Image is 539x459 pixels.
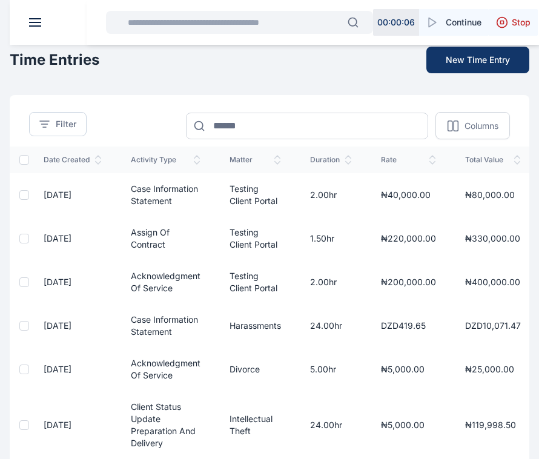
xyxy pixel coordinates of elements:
span: ₦5,000.00 [381,420,425,430]
button: Stop [489,9,538,36]
h2: Time Entries [10,50,99,70]
button: New Time Entry [426,47,529,73]
span: ₦119,998.50 [465,420,516,430]
button: Filter [29,112,87,136]
td: [DATE] [29,348,116,391]
td: Testing client portal [215,217,296,260]
td: Divorce [215,348,296,391]
span: Date Created [44,155,102,165]
span: ₦400,000.00 [465,277,520,287]
p: 00 : 00 : 06 [377,16,415,28]
span: ₦80,000.00 [465,190,515,200]
span: Activity Type [131,155,200,165]
button: Continue [419,9,489,36]
span: DZD10,071.47 [465,320,521,331]
td: Testing client portal [215,260,296,304]
span: Matter [230,155,281,165]
span: ₦330,000.00 [465,233,520,243]
td: [DATE] [29,304,116,348]
span: Continue [446,16,481,28]
a: Acknowledgment of Service [131,271,200,293]
td: Testing client portal [215,173,296,217]
span: 2.00hr [310,277,337,287]
span: 24.00hr [310,420,342,430]
span: ₦200,000.00 [381,277,436,287]
span: Total Value [465,155,521,165]
span: ₦40,000.00 [381,190,431,200]
a: Assign of Contract [131,227,170,249]
span: 5.00hr [310,364,336,374]
span: 1.50hr [310,233,334,243]
span: 24.00hr [310,320,342,331]
td: Intellectual Theft [215,391,296,459]
span: Filter [56,118,76,130]
a: Case Information Statement [131,183,198,206]
span: Stop [512,16,531,28]
a: Client status update preparation and delivery [131,401,196,448]
span: ₦220,000.00 [381,233,436,243]
td: [DATE] [29,173,116,217]
span: ₦25,000.00 [465,364,514,374]
p: Columns [465,120,498,132]
td: [DATE] [29,260,116,304]
button: Columns [435,112,510,139]
td: Harassments [215,304,296,348]
a: Case Information Statement [131,314,198,337]
a: Acknowledgment of Service [131,358,200,380]
span: 2.00hr [310,190,337,200]
td: [DATE] [29,217,116,260]
span: ₦5,000.00 [381,364,425,374]
td: [DATE] [29,391,116,459]
span: DZD419.65 [381,320,426,331]
span: Rate [381,155,436,165]
span: Duration [310,155,352,165]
